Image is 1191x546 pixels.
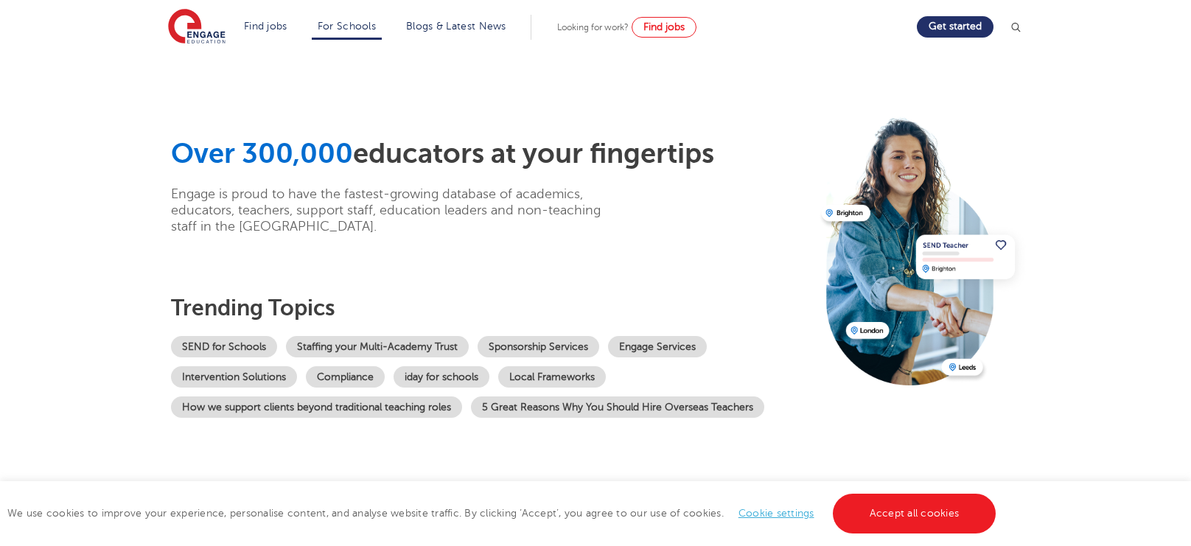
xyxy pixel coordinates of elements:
[738,508,814,519] a: Cookie settings
[632,17,696,38] a: Find jobs
[171,138,353,169] span: Over 300,000
[478,336,599,357] a: Sponsorship Services
[608,336,707,357] a: Engage Services
[171,186,624,234] p: Engage is proud to have the fastest-growing database of academics, educators, teachers, support s...
[643,21,685,32] span: Find jobs
[917,16,993,38] a: Get started
[286,336,469,357] a: Staffing your Multi-Academy Trust
[171,137,811,171] h1: educators at your fingertips
[171,295,811,321] h3: Trending topics
[394,366,489,388] a: iday for schools
[498,366,606,388] a: Local Frameworks
[244,21,287,32] a: Find jobs
[557,22,629,32] span: Looking for work?
[833,494,996,533] a: Accept all cookies
[7,508,999,519] span: We use cookies to improve your experience, personalise content, and analyse website traffic. By c...
[168,9,226,46] img: Engage Education
[171,366,297,388] a: Intervention Solutions
[471,396,764,418] a: 5 Great Reasons Why You Should Hire Overseas Teachers
[171,396,462,418] a: How we support clients beyond traditional teaching roles
[306,366,385,388] a: Compliance
[318,21,376,32] a: For Schools
[171,336,277,357] a: SEND for Schools
[406,21,506,32] a: Blogs & Latest News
